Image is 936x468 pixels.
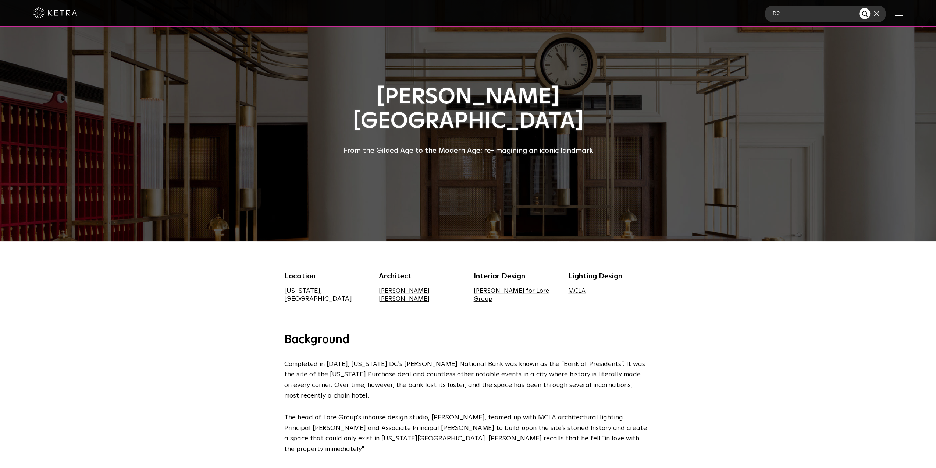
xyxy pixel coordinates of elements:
[33,7,77,18] img: ketra-logo-2019-white
[474,288,549,302] a: [PERSON_NAME] for Lore Group
[284,271,368,282] div: Location
[284,145,652,156] div: From the Gilded Age to the Modern Age: re-imagining an iconic landmark
[568,271,652,282] div: Lighting Design
[379,288,430,302] a: [PERSON_NAME] [PERSON_NAME]
[379,271,463,282] div: Architect
[568,288,586,294] a: MCLA
[859,8,870,19] button: Search
[895,9,903,16] img: Hamburger%20Nav.svg
[474,271,558,282] div: Interior Design
[284,85,652,134] h1: [PERSON_NAME][GEOGRAPHIC_DATA]
[284,414,647,453] span: The head of Lore Group's inhouse design studio, [PERSON_NAME], teamed up with MCLA architectural ...
[861,10,869,18] img: search button
[874,11,879,16] img: close search form
[284,332,652,348] h3: Background
[284,361,645,399] span: Completed in [DATE], [US_STATE] DC's [PERSON_NAME] National Bank was known as the “Bank of Presid...
[284,287,368,303] div: [US_STATE], [GEOGRAPHIC_DATA]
